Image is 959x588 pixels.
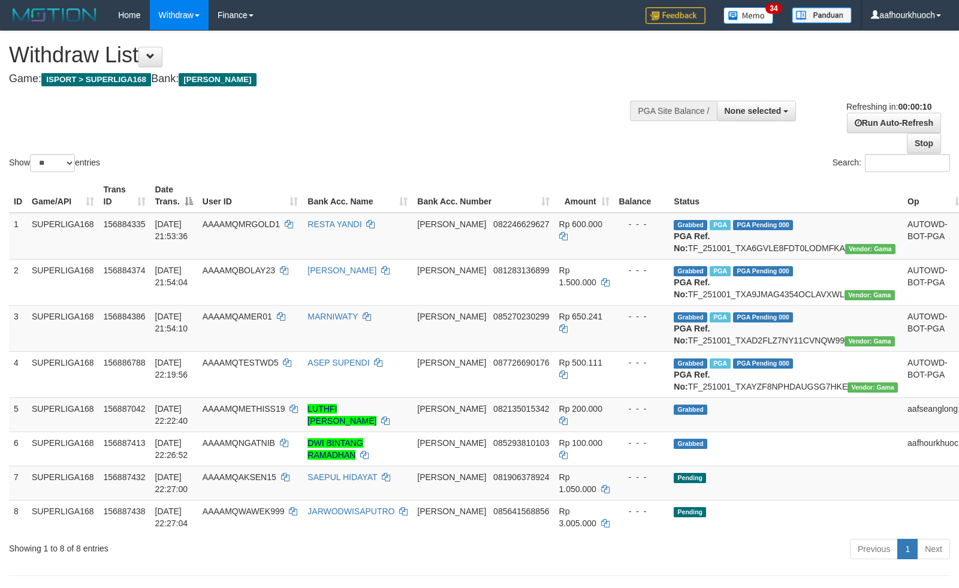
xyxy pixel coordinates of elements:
[155,219,188,241] span: [DATE] 21:53:36
[493,266,549,275] span: Copy 081283136899 to clipboard
[850,539,898,559] a: Previous
[307,219,361,229] a: RESTA YANDI
[559,472,596,494] span: Rp 1.050.000
[765,3,782,14] span: 34
[9,432,27,466] td: 6
[27,351,99,397] td: SUPERLIGA168
[493,358,549,367] span: Copy 087726690176 to clipboard
[493,404,549,414] span: Copy 082135015342 to clipboard
[846,102,931,111] span: Refreshing in:
[307,472,377,482] a: SAEPUL HIDAYAT
[27,179,99,213] th: Game/API: activate to sort column ascending
[669,213,903,260] td: TF_251001_TXA6GVLE8FDT0LODMFKA
[27,213,99,260] td: SUPERLIGA168
[9,213,27,260] td: 1
[104,404,146,414] span: 156887042
[674,439,707,449] span: Grabbed
[203,358,279,367] span: AAAAMQTESTWD5
[614,179,670,213] th: Balance
[104,438,146,448] span: 156887413
[203,472,276,482] span: AAAAMQAKSEN15
[9,466,27,500] td: 7
[559,266,596,287] span: Rp 1.500.000
[559,404,602,414] span: Rp 200.000
[674,278,710,299] b: PGA Ref. No:
[198,179,303,213] th: User ID: activate to sort column ascending
[9,43,628,67] h1: Withdraw List
[619,471,665,483] div: - - -
[717,101,797,121] button: None selected
[417,219,486,229] span: [PERSON_NAME]
[630,101,716,121] div: PGA Site Balance /
[9,500,27,534] td: 8
[674,405,707,415] span: Grabbed
[307,438,363,460] a: DWI BINTANG RAMADHAN
[27,259,99,305] td: SUPERLIGA168
[104,506,146,516] span: 156887438
[833,154,950,172] label: Search:
[104,358,146,367] span: 156886788
[417,438,486,448] span: [PERSON_NAME]
[865,154,950,172] input: Search:
[845,290,895,300] span: Vendor URL: https://trx31.1velocity.biz
[559,358,602,367] span: Rp 500.111
[203,438,275,448] span: AAAAMQNGATNIB
[27,305,99,351] td: SUPERLIGA168
[559,219,602,229] span: Rp 600.000
[493,312,549,321] span: Copy 085270230299 to clipboard
[9,179,27,213] th: ID
[417,404,486,414] span: [PERSON_NAME]
[646,7,705,24] img: Feedback.jpg
[307,266,376,275] a: [PERSON_NAME]
[733,220,793,230] span: PGA Pending
[907,133,941,153] a: Stop
[203,404,285,414] span: AAAAMQMETHISS19
[669,179,903,213] th: Status
[41,73,151,86] span: ISPORT > SUPERLIGA168
[725,106,782,116] span: None selected
[9,397,27,432] td: 5
[674,370,710,391] b: PGA Ref. No:
[493,438,549,448] span: Copy 085293810103 to clipboard
[848,382,898,393] span: Vendor URL: https://trx31.1velocity.biz
[674,358,707,369] span: Grabbed
[619,264,665,276] div: - - -
[9,259,27,305] td: 2
[674,312,707,322] span: Grabbed
[847,113,941,133] a: Run Auto-Refresh
[619,310,665,322] div: - - -
[203,219,280,229] span: AAAAMQMRGOLD1
[710,220,731,230] span: Marked by aafandaneth
[897,539,918,559] a: 1
[155,266,188,287] span: [DATE] 21:54:04
[179,73,256,86] span: [PERSON_NAME]
[417,358,486,367] span: [PERSON_NAME]
[493,219,549,229] span: Copy 082246629627 to clipboard
[417,472,486,482] span: [PERSON_NAME]
[30,154,75,172] select: Showentries
[674,266,707,276] span: Grabbed
[155,472,188,494] span: [DATE] 22:27:00
[733,358,793,369] span: PGA Pending
[27,397,99,432] td: SUPERLIGA168
[733,266,793,276] span: PGA Pending
[723,7,774,24] img: Button%20Memo.svg
[619,403,665,415] div: - - -
[307,404,376,426] a: LUTHFI [PERSON_NAME]
[307,358,369,367] a: ASEP SUPENDI
[845,336,895,346] span: Vendor URL: https://trx31.1velocity.biz
[669,351,903,397] td: TF_251001_TXAYZF8NPHDAUGSG7HKE
[559,506,596,528] span: Rp 3.005.000
[150,179,198,213] th: Date Trans.: activate to sort column descending
[710,312,731,322] span: Marked by aafandaneth
[203,266,275,275] span: AAAAMQBOLAY23
[27,466,99,500] td: SUPERLIGA168
[104,219,146,229] span: 156884335
[733,312,793,322] span: PGA Pending
[559,438,602,448] span: Rp 100.000
[417,312,486,321] span: [PERSON_NAME]
[710,358,731,369] span: Marked by aafseijuro
[674,507,706,517] span: Pending
[27,500,99,534] td: SUPERLIGA168
[674,231,710,253] b: PGA Ref. No:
